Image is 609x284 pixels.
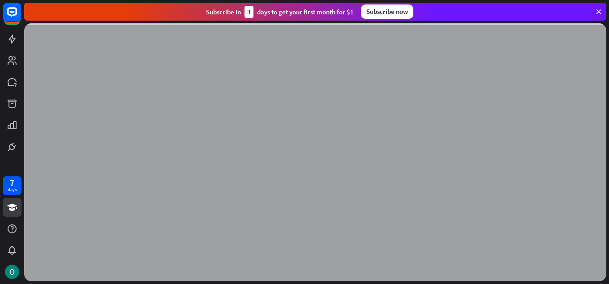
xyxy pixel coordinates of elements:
div: Subscribe now [361,4,413,19]
div: 7 [10,179,14,187]
a: 7 days [3,176,21,195]
div: days [8,187,17,193]
div: 3 [244,6,253,18]
div: Subscribe in days to get your first month for $1 [206,6,354,18]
